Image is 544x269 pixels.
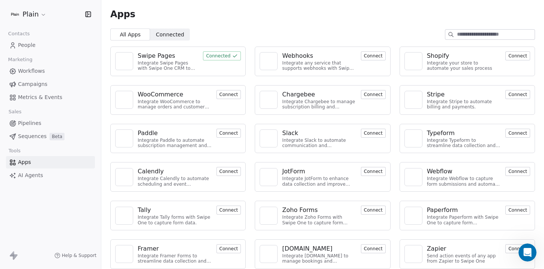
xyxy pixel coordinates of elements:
[282,244,332,253] div: [DOMAIN_NAME]
[361,168,386,175] a: Connect
[119,133,130,144] img: NA
[282,90,356,99] a: Chargebee
[427,206,458,215] div: Paperform
[282,167,356,176] a: JotForm
[18,80,47,88] span: Campaigns
[427,99,501,110] div: Integrate Stripe to automate billing and payments.
[5,145,24,156] span: Tools
[129,209,141,221] button: Send a message…
[505,91,530,98] a: Connect
[408,171,419,183] img: NA
[361,129,386,137] a: Connect
[263,94,274,105] img: NA
[50,133,65,140] span: Beta
[404,245,422,263] a: NA
[427,129,501,138] a: Typeform
[427,138,501,149] div: Integrate Typeform to streamline data collection and customer engagement.
[282,129,298,138] div: Slack
[361,244,386,253] button: Connect
[427,51,449,60] div: Shopify
[216,91,241,98] a: Connect
[505,245,530,252] a: Connect
[216,90,241,99] button: Connect
[427,244,446,253] div: Zapier
[119,56,130,67] img: NA
[263,171,274,183] img: NA
[361,91,386,98] a: Connect
[505,168,530,175] a: Connect
[5,106,25,117] span: Sales
[427,253,501,264] div: Send action events of any app from Zapier to Swipe One
[115,129,133,147] a: NA
[138,176,212,187] div: Integrate Calendly to automate scheduling and event management.
[216,129,241,138] button: Connect
[6,91,95,104] a: Metrics & Events
[216,206,241,215] button: Connect
[5,3,19,17] button: go back
[18,67,45,75] span: Workflows
[138,129,212,138] a: Paddle
[12,212,18,218] button: Emoji picker
[282,129,356,138] a: Slack
[216,206,241,213] a: Connect
[505,206,530,213] a: Connect
[427,167,452,176] div: Webflow
[24,212,30,218] button: Gif picker
[36,4,45,9] h1: Fin
[110,9,135,20] span: Apps
[119,94,130,105] img: NA
[505,206,530,215] button: Connect
[505,129,530,138] button: Connect
[54,252,96,258] a: Help & Support
[427,167,501,176] a: Webflow
[203,51,241,60] button: Connected
[282,90,315,99] div: Chargebee
[156,31,184,39] span: Connected
[216,129,241,137] a: Connect
[427,51,501,60] a: Shopify
[138,90,183,99] div: WooCommerce
[404,52,422,70] a: NA
[361,167,386,176] button: Connect
[119,248,130,260] img: NA
[427,176,501,187] div: Integrate Webflow to capture form submissions and automate customer engagement.
[518,243,536,261] iframe: Intercom live chat
[361,52,386,59] a: Connect
[282,60,356,71] div: Integrate any service that supports webhooks with Swipe One to capture and automate data workflows.
[505,52,530,59] a: Connect
[408,56,419,67] img: NA
[18,41,36,49] span: People
[361,51,386,60] button: Connect
[282,51,313,60] div: Webhooks
[115,168,133,186] a: NA
[260,207,278,225] a: NA
[260,129,278,147] a: NA
[263,210,274,221] img: NA
[505,90,530,99] button: Connect
[216,167,241,176] button: Connect
[282,215,356,225] div: Integrate Zoho Forms with Swipe One to capture form submissions.
[138,244,212,253] a: Framer
[115,52,133,70] a: NA
[23,9,39,19] span: Plain
[260,245,278,263] a: NA
[203,52,241,59] a: Connected
[36,212,42,218] button: Upload attachment
[427,60,501,71] div: Integrate your store to automate your sales process
[408,133,419,144] img: NA
[138,206,212,215] a: Tally
[361,90,386,99] button: Connect
[427,244,501,253] a: Zapier
[361,206,386,215] button: Connect
[505,167,530,176] button: Connect
[282,206,356,215] a: Zoho Forms
[115,207,133,225] a: NA
[6,117,95,129] a: Pipelines
[117,3,132,17] button: Home
[263,56,274,67] img: NA
[21,4,33,16] img: Profile image for Fin
[18,132,47,140] span: Sequences
[6,39,95,51] a: People
[505,244,530,253] button: Connect
[427,206,501,215] a: Paperform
